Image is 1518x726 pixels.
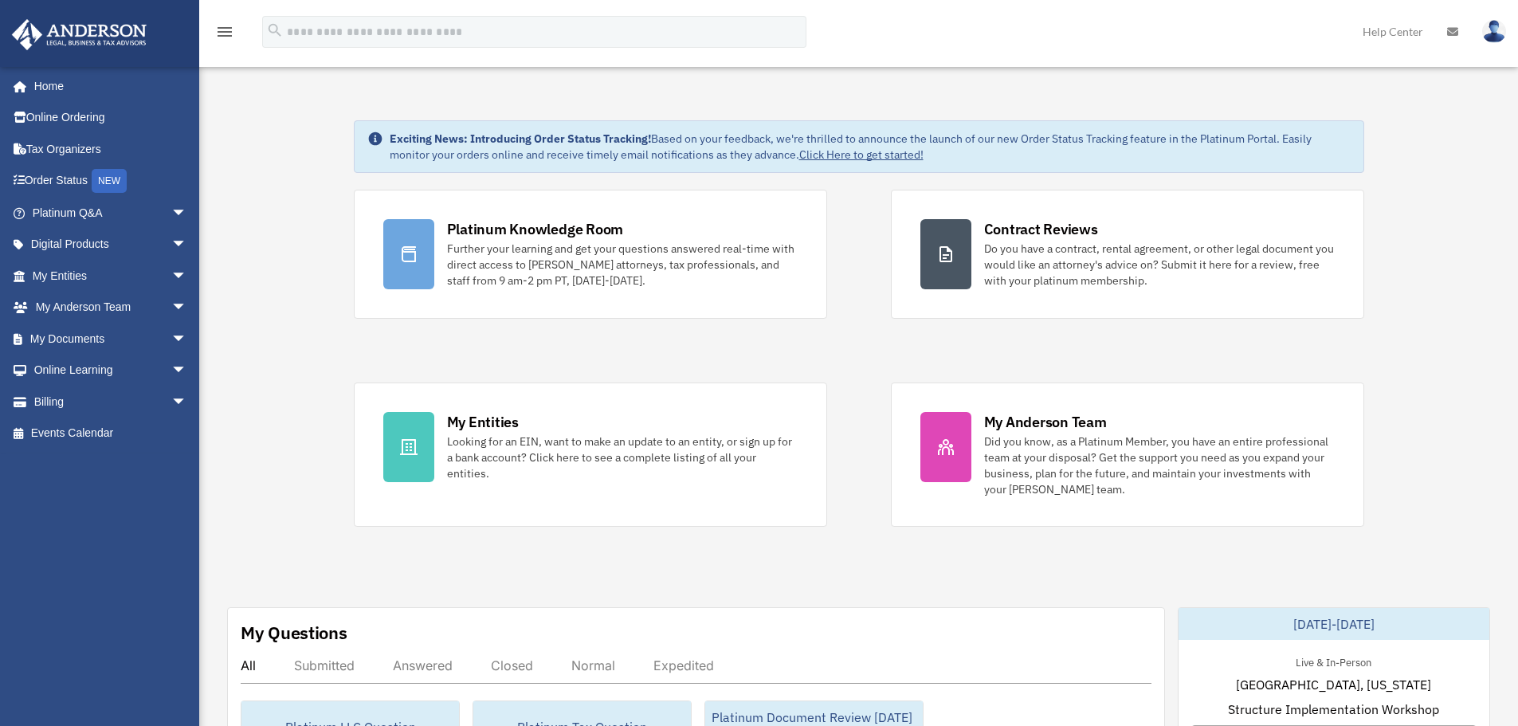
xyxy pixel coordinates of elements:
[215,22,234,41] i: menu
[393,657,453,673] div: Answered
[11,70,203,102] a: Home
[171,323,203,355] span: arrow_drop_down
[266,22,284,39] i: search
[984,241,1335,288] div: Do you have a contract, rental agreement, or other legal document you would like an attorney's ad...
[11,229,211,261] a: Digital Productsarrow_drop_down
[241,657,256,673] div: All
[11,386,211,418] a: Billingarrow_drop_down
[171,386,203,418] span: arrow_drop_down
[1179,608,1489,640] div: [DATE]-[DATE]
[447,434,798,481] div: Looking for an EIN, want to make an update to an entity, or sign up for a bank account? Click her...
[891,383,1364,527] a: My Anderson Team Did you know, as a Platinum Member, you have an entire professional team at your...
[171,292,203,324] span: arrow_drop_down
[11,323,211,355] a: My Documentsarrow_drop_down
[390,131,1351,163] div: Based on your feedback, we're thrilled to announce the launch of our new Order Status Tracking fe...
[354,383,827,527] a: My Entities Looking for an EIN, want to make an update to an entity, or sign up for a bank accoun...
[447,412,519,432] div: My Entities
[1482,20,1506,43] img: User Pic
[241,621,347,645] div: My Questions
[891,190,1364,319] a: Contract Reviews Do you have a contract, rental agreement, or other legal document you would like...
[11,133,211,165] a: Tax Organizers
[11,292,211,324] a: My Anderson Teamarrow_drop_down
[171,197,203,230] span: arrow_drop_down
[1283,653,1384,669] div: Live & In-Person
[11,165,211,198] a: Order StatusNEW
[390,131,651,146] strong: Exciting News: Introducing Order Status Tracking!
[571,657,615,673] div: Normal
[294,657,355,673] div: Submitted
[984,434,1335,497] div: Did you know, as a Platinum Member, you have an entire professional team at your disposal? Get th...
[447,241,798,288] div: Further your learning and get your questions answered real-time with direct access to [PERSON_NAM...
[11,102,211,134] a: Online Ordering
[491,657,533,673] div: Closed
[984,412,1107,432] div: My Anderson Team
[171,355,203,387] span: arrow_drop_down
[653,657,714,673] div: Expedited
[354,190,827,319] a: Platinum Knowledge Room Further your learning and get your questions answered real-time with dire...
[11,418,211,449] a: Events Calendar
[799,147,924,162] a: Click Here to get started!
[984,219,1098,239] div: Contract Reviews
[171,260,203,292] span: arrow_drop_down
[1228,700,1439,719] span: Structure Implementation Workshop
[92,169,127,193] div: NEW
[11,260,211,292] a: My Entitiesarrow_drop_down
[11,355,211,387] a: Online Learningarrow_drop_down
[1236,675,1431,694] span: [GEOGRAPHIC_DATA], [US_STATE]
[171,229,203,261] span: arrow_drop_down
[447,219,624,239] div: Platinum Knowledge Room
[7,19,151,50] img: Anderson Advisors Platinum Portal
[215,28,234,41] a: menu
[11,197,211,229] a: Platinum Q&Aarrow_drop_down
